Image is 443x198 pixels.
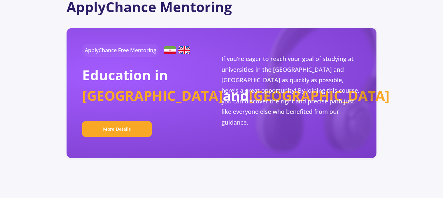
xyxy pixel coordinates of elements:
span: [GEOGRAPHIC_DATA] [82,86,223,105]
a: More Details [82,125,157,132]
span: ApplyChance Free Mentoring [82,44,159,57]
h2: Education in and [82,65,221,106]
p: If you're eager to reach your goal of studying at universities in the [GEOGRAPHIC_DATA] and [GEOG... [221,53,361,128]
img: United Kingdom Flag [178,46,190,54]
button: More Details [82,121,152,137]
img: Iran Flag [164,46,176,54]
